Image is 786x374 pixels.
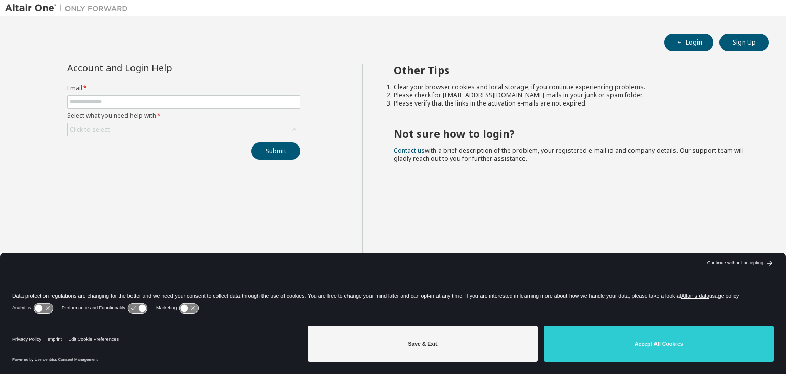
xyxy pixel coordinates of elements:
[67,84,300,92] label: Email
[394,127,751,140] h2: Not sure how to login?
[719,34,769,51] button: Sign Up
[664,34,713,51] button: Login
[251,142,300,160] button: Submit
[67,64,254,72] div: Account and Login Help
[394,91,751,99] li: Please check for [EMAIL_ADDRESS][DOMAIN_NAME] mails in your junk or spam folder.
[67,112,300,120] label: Select what you need help with
[394,146,744,163] span: with a brief description of the problem, your registered e-mail id and company details. Our suppo...
[394,99,751,108] li: Please verify that the links in the activation e-mails are not expired.
[394,64,751,77] h2: Other Tips
[394,83,751,91] li: Clear your browser cookies and local storage, if you continue experiencing problems.
[5,3,133,13] img: Altair One
[70,126,110,134] div: Click to select
[68,123,300,136] div: Click to select
[394,146,425,155] a: Contact us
